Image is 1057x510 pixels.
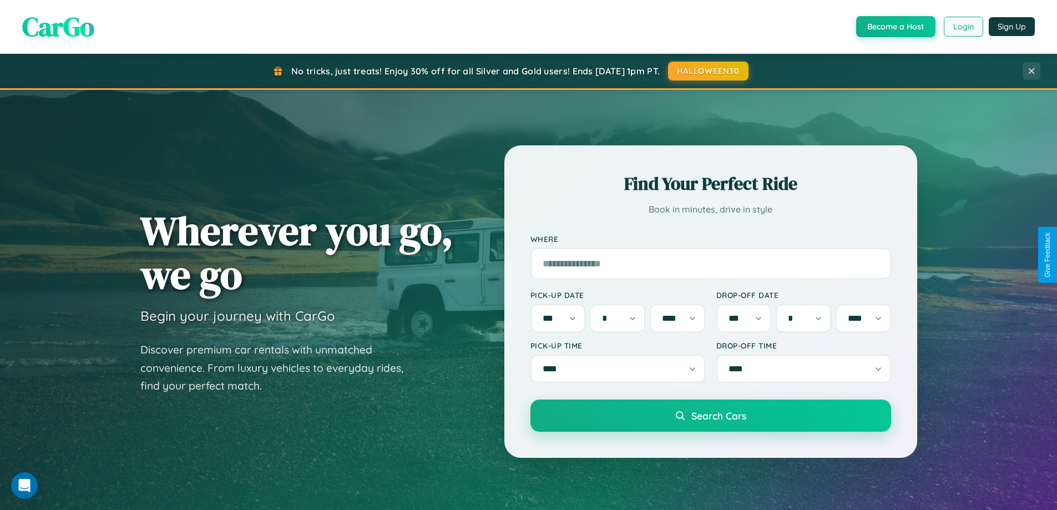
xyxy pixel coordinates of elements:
[530,201,891,218] p: Book in minutes, drive in style
[291,65,660,77] span: No tricks, just treats! Enjoy 30% off for all Silver and Gold users! Ends [DATE] 1pm PT.
[22,8,94,45] span: CarGo
[691,410,746,422] span: Search Cars
[530,171,891,196] h2: Find Your Perfect Ride
[856,16,935,37] button: Become a Host
[668,62,749,80] button: HALLOWEEN30
[530,234,891,244] label: Where
[530,400,891,432] button: Search Cars
[716,290,891,300] label: Drop-off Date
[944,17,983,37] button: Login
[530,290,705,300] label: Pick-up Date
[1044,233,1051,277] div: Give Feedback
[716,341,891,350] label: Drop-off Time
[140,307,335,324] h3: Begin your journey with CarGo
[11,472,38,499] iframe: Intercom live chat
[989,17,1035,36] button: Sign Up
[140,341,418,395] p: Discover premium car rentals with unmatched convenience. From luxury vehicles to everyday rides, ...
[530,341,705,350] label: Pick-up Time
[140,209,453,296] h1: Wherever you go, we go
